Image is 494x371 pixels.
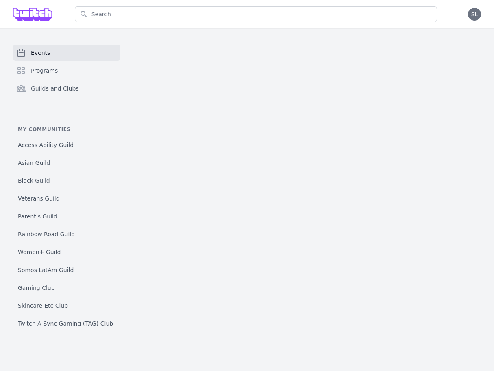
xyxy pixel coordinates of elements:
[13,126,120,133] p: My communities
[13,316,120,331] a: Twitch A-Sync Gaming (TAG) Club
[13,298,120,313] a: Skincare-Etc Club
[13,45,120,61] a: Events
[18,284,55,292] span: Gaming Club
[31,49,50,57] span: Events
[13,263,120,277] a: Somos LatAm Guild
[31,84,79,93] span: Guilds and Clubs
[13,63,120,79] a: Programs
[13,138,120,152] a: Access Ability Guild
[31,67,58,75] span: Programs
[468,8,481,21] button: SL
[18,159,50,167] span: Asian Guild
[13,80,120,97] a: Guilds and Clubs
[18,248,61,256] span: Women+ Guild
[13,280,120,295] a: Gaming Club
[13,8,52,21] img: Grove
[75,6,437,22] input: Search
[18,230,75,238] span: Rainbow Road Guild
[471,11,478,17] span: SL
[18,212,57,220] span: Parent's Guild
[13,173,120,188] a: Black Guild
[18,319,113,328] span: Twitch A-Sync Gaming (TAG) Club
[13,227,120,242] a: Rainbow Road Guild
[13,245,120,259] a: Women+ Guild
[18,302,68,310] span: Skincare-Etc Club
[18,266,74,274] span: Somos LatAm Guild
[18,177,50,185] span: Black Guild
[13,191,120,206] a: Veterans Guild
[18,141,74,149] span: Access Ability Guild
[13,209,120,224] a: Parent's Guild
[13,45,120,326] nav: Sidebar
[18,194,60,203] span: Veterans Guild
[13,155,120,170] a: Asian Guild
